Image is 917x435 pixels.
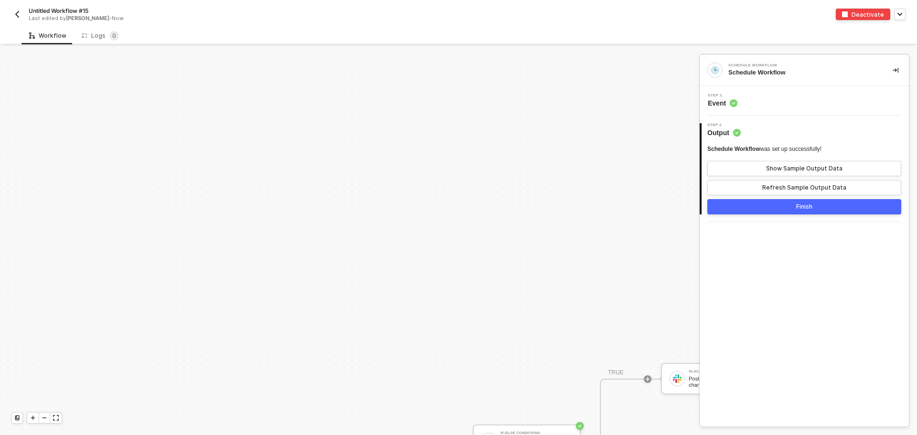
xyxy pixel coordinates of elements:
div: Schedule Workflow [728,64,872,67]
div: If-Else Conditions [501,431,572,435]
div: was set up successfully! [707,145,821,153]
img: back [13,11,21,18]
span: Step 2 [707,123,741,127]
span: Step 1 [708,94,737,97]
span: Schedule Workflow [707,146,760,152]
button: Finish [707,199,901,214]
span: [PERSON_NAME] [66,15,109,21]
span: icon-collapse-right [893,67,898,73]
div: Refresh Sample Output Data [762,184,846,191]
button: Show Sample Output Data [707,161,901,176]
span: icon-play [645,376,650,382]
span: Event [708,98,737,108]
div: Workflow [29,32,66,40]
span: icon-expand [53,415,59,421]
span: Untitled Workflow #15 [29,7,88,15]
div: Last edited by - Now [29,15,437,22]
span: icon-success-page [576,422,584,430]
img: deactivate [842,11,848,17]
button: back [11,9,23,20]
div: Show Sample Output Data [766,165,842,172]
div: Schedule Workflow [728,68,877,77]
div: Post a message into a channel [689,376,760,388]
div: Deactivate [852,11,884,19]
div: Step 1Event [700,94,909,108]
span: icon-minus [42,415,47,421]
div: Finish [796,203,812,211]
span: Output [707,128,741,138]
img: integration-icon [711,66,719,74]
div: Step 2Output Schedule Workflowwas set up successfully!Show Sample Output DataRefresh Sample Outpu... [700,123,909,214]
img: icon [673,374,682,383]
div: Logs [82,31,119,41]
div: TRUE [608,368,624,377]
button: deactivateDeactivate [836,9,890,20]
button: Refresh Sample Output Data [707,180,901,195]
div: Slack [689,370,760,373]
sup: 0 [109,31,119,41]
span: icon-play [30,415,36,421]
